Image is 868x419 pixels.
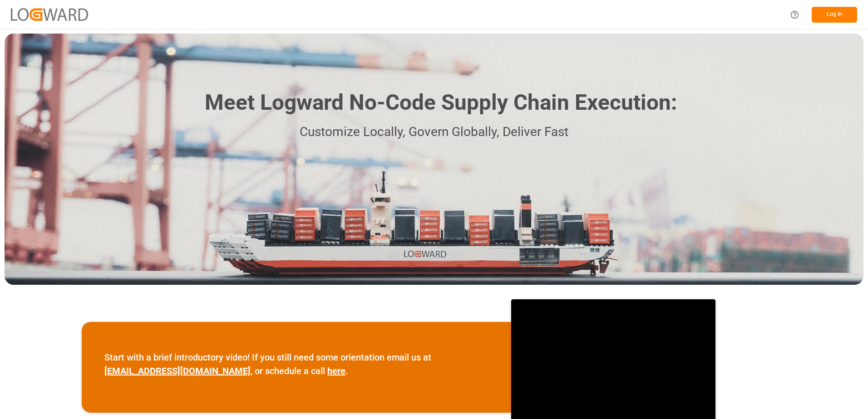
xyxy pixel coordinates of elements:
p: Start with a brief introductory video! If you still need some orientation email us at , or schedu... [104,351,488,378]
button: Help Center [784,5,805,25]
h1: Meet Logward No-Code Supply Chain Execution: [205,87,677,119]
img: Logward_new_orange.png [11,8,88,20]
a: [EMAIL_ADDRESS][DOMAIN_NAME] [104,365,251,376]
a: here [327,365,345,376]
p: Customize Locally, Govern Globally, Deliver Fast [191,122,677,142]
button: Log In [812,7,857,23]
